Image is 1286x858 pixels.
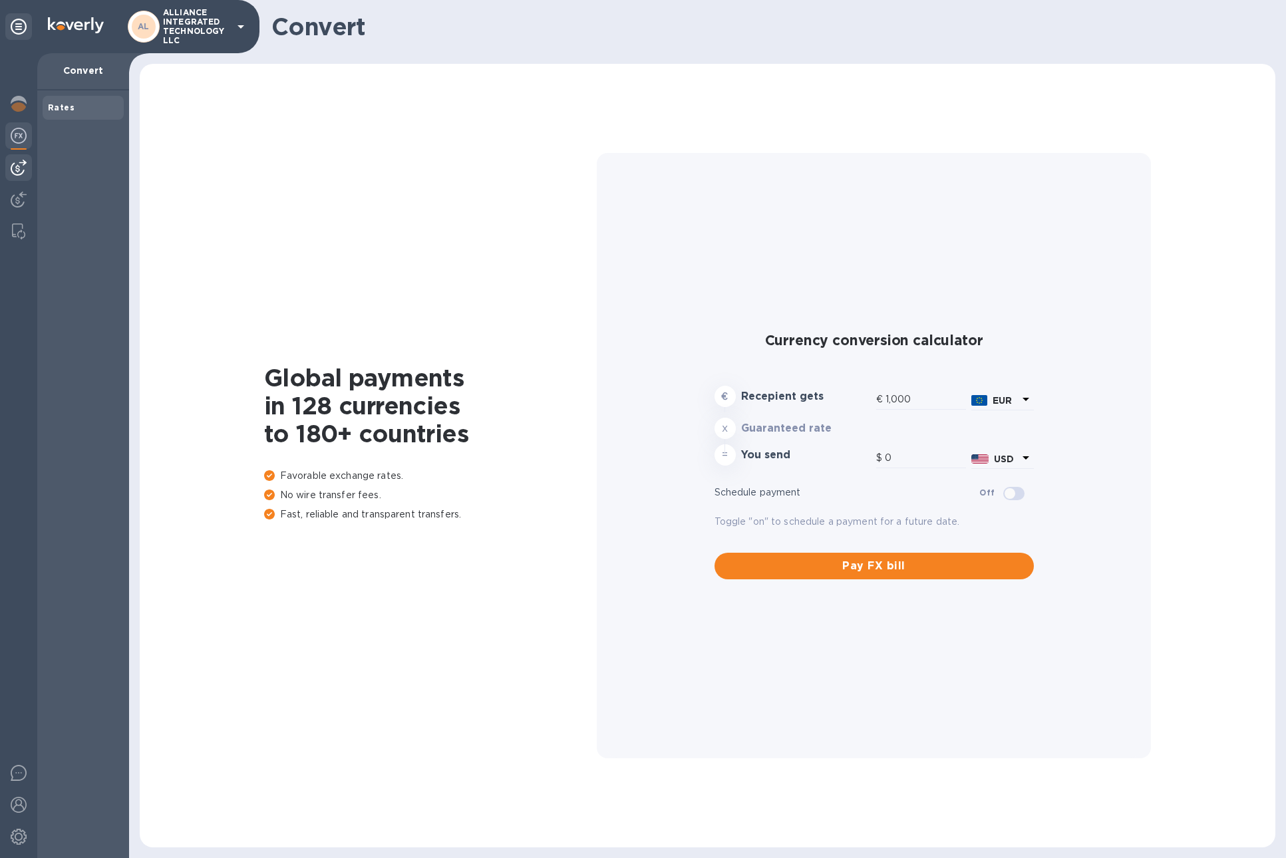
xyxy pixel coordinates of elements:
[725,558,1023,574] span: Pay FX bill
[48,17,104,33] img: Logo
[715,553,1034,579] button: Pay FX bill
[979,488,995,498] b: Off
[876,390,885,410] div: €
[264,469,597,483] p: Favorable exchange rates.
[715,418,736,439] div: x
[264,507,597,521] p: Fast, reliable and transparent transfers.
[741,390,871,403] h3: Recepient gets
[48,64,118,77] p: Convert
[971,454,989,464] img: USD
[741,449,871,462] h3: You send
[876,448,885,468] div: $
[993,395,1012,406] b: EUR
[163,8,230,45] p: ALLIANCE INTEGRATED TECHNOLOGY LLC
[721,391,728,402] strong: €
[138,21,150,31] b: AL
[885,390,966,410] input: Amount
[715,486,980,500] p: Schedule payment
[264,364,597,448] h1: Global payments in 128 currencies to 180+ countries
[994,454,1014,464] b: USD
[715,332,1034,349] h2: Currency conversion calculator
[5,13,32,40] div: Unpin categories
[271,13,1265,41] h1: Convert
[11,128,27,144] img: Foreign exchange
[885,448,966,468] input: Amount
[48,102,75,112] b: Rates
[264,488,597,502] p: No wire transfer fees.
[715,515,1034,529] p: Toggle "on" to schedule a payment for a future date.
[715,444,736,466] div: =
[741,422,871,435] h3: Guaranteed rate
